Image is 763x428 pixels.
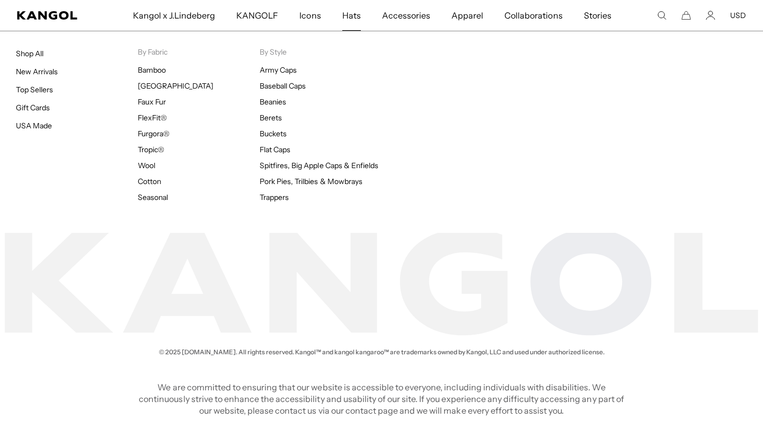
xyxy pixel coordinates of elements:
[138,177,161,186] a: Cotton
[138,113,167,123] a: FlexFit®
[136,381,627,416] p: We are committed to ensuring that our website is accessible to everyone, including individuals wi...
[138,81,214,91] a: [GEOGRAPHIC_DATA]
[138,65,166,75] a: Bamboo
[138,129,170,138] a: Furgora®
[706,11,715,20] a: Account
[260,129,287,138] a: Buckets
[260,81,306,91] a: Baseball Caps
[17,11,87,20] a: Kangol
[260,113,282,123] a: Berets
[138,97,166,107] a: Faux Fur
[730,11,746,20] button: USD
[260,145,290,154] a: Flat Caps
[260,193,289,202] a: Trappers
[16,49,43,58] a: Shop All
[260,47,381,57] p: By Style
[260,177,362,186] a: Pork Pies, Trilbies & Mowbrays
[260,161,378,170] a: Spitfires, Big Apple Caps & Enfields
[16,85,53,94] a: Top Sellers
[681,11,691,20] button: Cart
[138,193,168,202] a: Seasonal
[260,97,286,107] a: Beanies
[16,103,50,112] a: Gift Cards
[138,47,260,57] p: By Fabric
[16,67,58,76] a: New Arrivals
[16,121,52,130] a: USA Made
[138,161,155,170] a: Wool
[138,145,164,154] a: Tropic®
[260,65,297,75] a: Army Caps
[657,11,667,20] summary: Search here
